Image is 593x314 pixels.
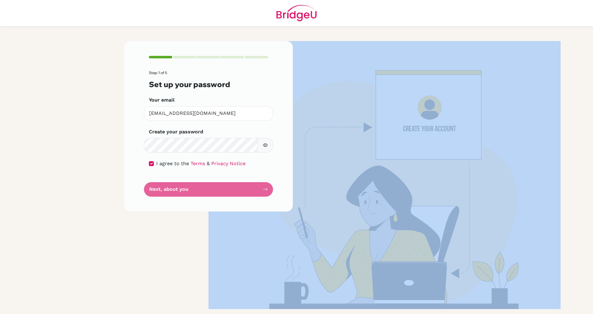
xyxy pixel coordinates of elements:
label: Create your password [149,128,203,136]
span: I agree to the [156,161,189,166]
h3: Set up your password [149,80,268,89]
label: Your email [149,96,175,104]
span: & [207,161,210,166]
a: Terms [191,161,205,166]
img: Create your account [208,41,561,309]
input: Insert your email* [144,106,273,121]
span: Step 1 of 5 [149,70,167,75]
a: Privacy Notice [211,161,246,166]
